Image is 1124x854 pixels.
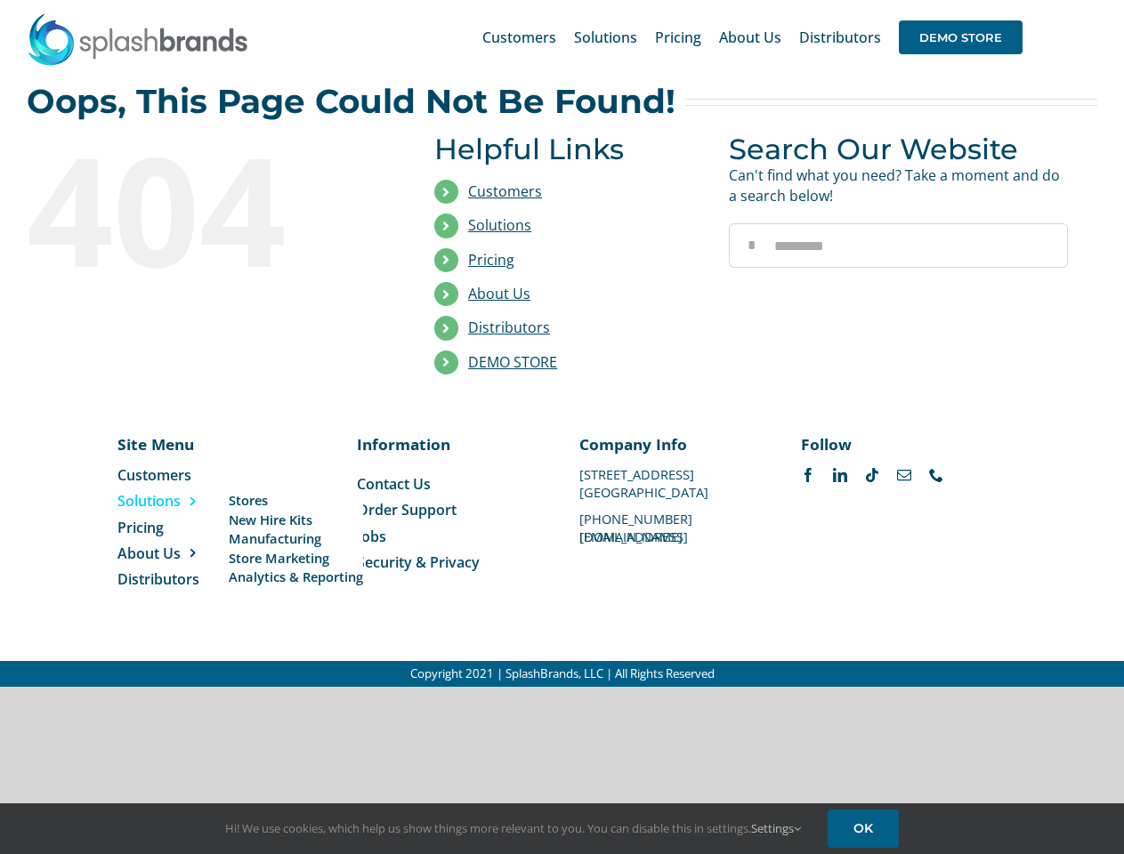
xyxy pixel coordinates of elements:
h3: Helpful Links [434,133,702,165]
span: Jobs [357,527,386,546]
a: Stores [229,491,363,510]
a: About Us [468,284,530,303]
a: Customers [117,465,238,485]
span: Hi! We use cookies, which help us show things more relevant to you. You can disable this in setti... [225,820,801,836]
nav: Menu [357,474,545,573]
a: Solutions [468,215,531,235]
a: mail [897,468,911,482]
a: Customers [468,181,542,201]
a: Solutions [117,491,238,511]
a: Distributors [117,569,238,589]
a: About Us [117,544,238,563]
a: Manufacturing [229,529,363,548]
span: Contact Us [357,474,431,494]
a: Order Support [357,500,545,520]
a: New Hire Kits [229,511,363,529]
span: Distributors [799,30,881,44]
span: Pricing [655,30,701,44]
div: 404 [27,133,366,284]
span: Store Marketing [229,549,329,568]
span: Customers [482,30,556,44]
span: About Us [117,544,181,563]
span: Customers [117,465,191,485]
a: Customers [482,9,556,66]
p: Follow [801,433,989,455]
a: DEMO STORE [899,9,1023,66]
p: Information [357,433,545,455]
a: Analytics & Reporting [229,568,363,586]
a: Store Marketing [229,549,363,568]
span: Manufacturing [229,529,321,548]
a: linkedin [833,468,847,482]
span: DEMO STORE [899,20,1023,54]
span: Order Support [357,500,457,520]
a: facebook [801,468,815,482]
a: Settings [751,820,801,836]
a: Distributors [799,9,881,66]
span: Solutions [117,491,181,511]
span: New Hire Kits [229,511,312,529]
a: tiktok [865,468,879,482]
span: Solutions [574,30,637,44]
a: Pricing [468,250,514,270]
a: phone [929,468,943,482]
input: Search [729,223,773,268]
nav: Menu [117,465,238,590]
span: Stores [229,491,268,510]
h3: Search Our Website [729,133,1068,165]
span: Distributors [117,569,199,589]
img: SplashBrands.com Logo [27,12,249,66]
p: Company Info [579,433,767,455]
span: About Us [719,30,781,44]
input: Search... [729,223,1068,268]
a: DEMO STORE [468,352,557,372]
a: Pricing [655,9,701,66]
a: Jobs [357,527,545,546]
a: Distributors [468,318,550,337]
h2: Oops, This Page Could Not Be Found! [27,84,675,119]
span: Security & Privacy [357,552,480,572]
nav: Main Menu [482,9,1023,66]
a: Security & Privacy [357,552,545,572]
a: Pricing [117,518,238,537]
p: Site Menu [117,433,238,455]
a: OK [828,810,899,848]
a: Contact Us [357,474,545,494]
span: Pricing [117,518,164,537]
p: Can't find what you need? Take a moment and do a search below! [729,165,1068,205]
